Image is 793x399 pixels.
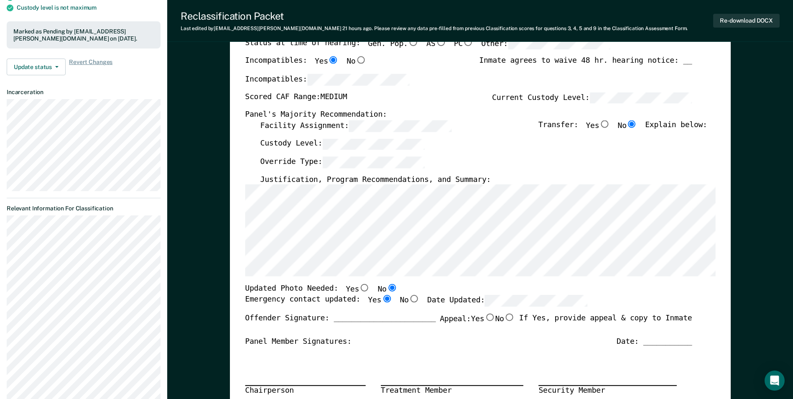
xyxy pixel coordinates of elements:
div: Panel's Majority Recommendation: [245,110,692,120]
label: Gen. Pop. [368,38,419,50]
label: Yes [471,313,495,324]
input: Yes [359,284,370,292]
input: Custody Level: [322,138,425,150]
div: Last edited by [EMAIL_ADDRESS][PERSON_NAME][DOMAIN_NAME] . Please review any data pre-filled from... [181,26,688,31]
label: Justification, Program Recommendations, and Summary: [260,175,491,185]
label: No [617,120,637,132]
div: Chairperson [245,385,365,396]
div: Date: ___________ [617,338,692,348]
input: No [355,56,366,64]
input: Date Updated: [485,295,587,306]
input: Incompatibles: [307,74,409,85]
label: Yes [586,120,610,132]
input: Yes [381,295,392,302]
button: Update status [7,59,66,75]
label: Facility Assignment: [260,120,451,132]
input: No [504,313,515,321]
dt: Relevant Information For Classification [7,205,161,212]
div: Emergency contact updated: [245,295,587,313]
input: Facility Assignment: [349,120,451,132]
label: No [347,56,366,67]
label: Yes [346,284,370,295]
input: No [627,120,637,128]
div: Panel Member Signatures: [245,338,352,348]
div: Reclassification Packet [181,10,688,22]
label: Custody Level: [260,138,425,150]
input: Yes [599,120,610,128]
label: Date Updated: [427,295,587,306]
input: Gen. Pop. [408,38,418,46]
dt: Incarceration [7,89,161,96]
div: Updated Photo Needed: [245,284,398,295]
div: Treatment Member [381,385,523,396]
label: Incompatibles: [245,74,410,85]
input: AS [435,38,446,46]
button: Re-download DOCX [713,14,780,28]
input: Other: [508,38,610,50]
div: Status at time of hearing: [245,38,610,57]
div: Custody level is not [17,4,161,11]
input: No [386,284,397,292]
label: AS [426,38,446,50]
div: Transfer: Explain below: [538,120,707,139]
input: Yes [484,313,495,321]
label: No [495,313,515,324]
input: PC [463,38,474,46]
input: Yes [328,56,339,64]
div: Marked as Pending by [EMAIL_ADDRESS][PERSON_NAME][DOMAIN_NAME] on [DATE]. [13,28,154,42]
div: Open Intercom Messenger [765,371,785,391]
label: Appeal: [440,313,515,331]
label: Yes [315,56,339,67]
label: No [400,295,419,306]
label: Scored CAF Range: MEDIUM [245,92,347,103]
div: Offender Signature: _______________________ If Yes, provide appeal & copy to Inmate [245,313,692,338]
div: Inmate agrees to waive 48 hr. hearing notice: __ [479,56,692,74]
span: Revert Changes [69,59,112,75]
div: Incompatibles: [245,56,366,74]
input: Override Type: [322,157,425,168]
label: No [377,284,397,295]
label: PC [454,38,473,50]
div: Security Member [538,385,677,396]
input: No [408,295,419,302]
label: Other: [481,38,610,50]
span: 21 hours ago [342,26,372,31]
label: Current Custody Level: [492,92,692,103]
label: Override Type: [260,157,425,168]
span: maximum [70,4,97,11]
input: Current Custody Level: [589,92,692,103]
label: Yes [368,295,392,306]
